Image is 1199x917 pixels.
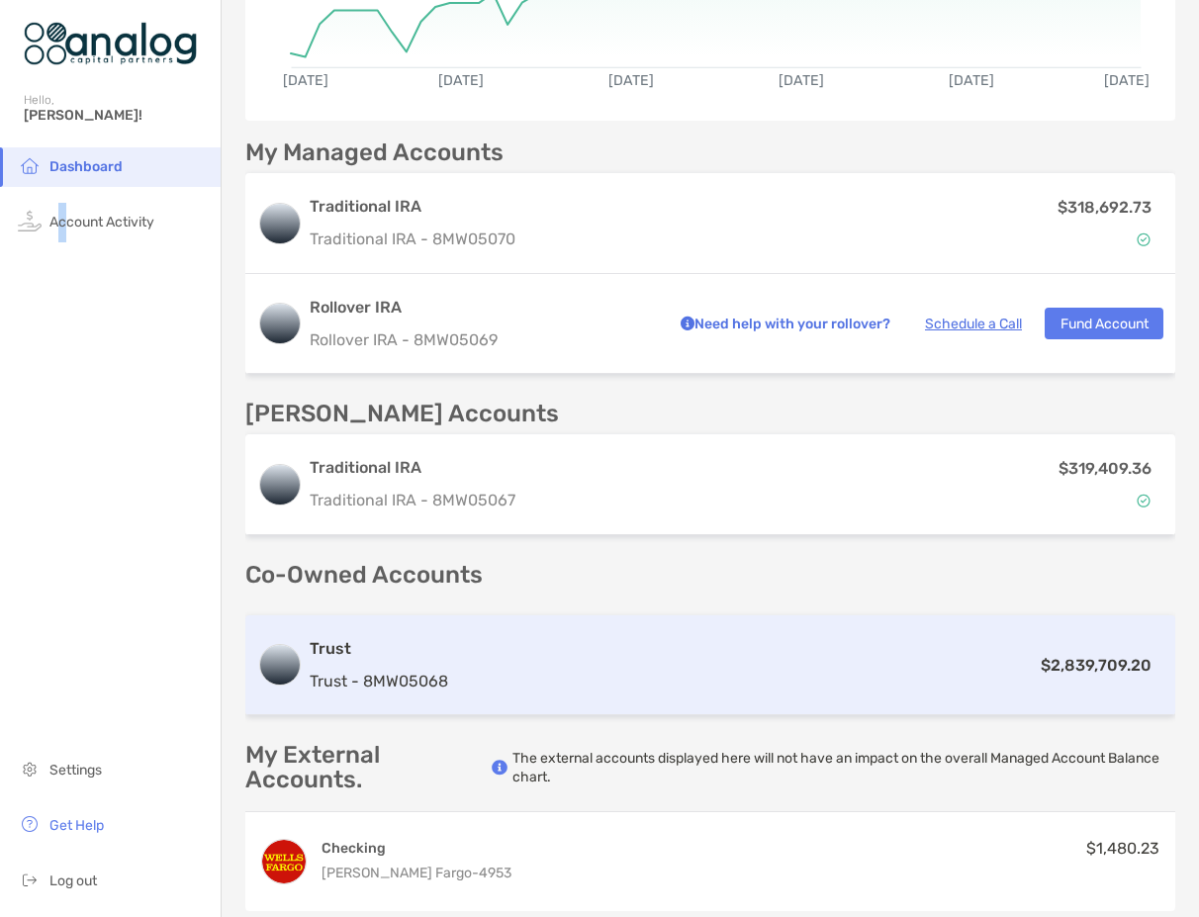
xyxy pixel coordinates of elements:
text: [DATE] [779,72,824,89]
p: [PERSON_NAME] Accounts [245,402,559,426]
img: activity icon [18,209,42,232]
p: Rollover IRA - 8MW05069 [310,327,653,352]
img: settings icon [18,757,42,780]
p: Trust - 8MW05068 [310,669,448,693]
span: 4953 [479,865,511,881]
img: household icon [18,153,42,177]
p: Traditional IRA - 8MW05067 [310,488,515,512]
span: [PERSON_NAME]! [24,107,209,124]
text: [DATE] [608,72,654,89]
span: Dashboard [49,158,123,175]
p: $318,692.73 [1058,195,1152,220]
p: The external accounts displayed here will not have an impact on the overall Managed Account Balan... [512,749,1175,786]
h3: Traditional IRA [310,456,515,480]
img: info [492,760,507,776]
a: Schedule a Call [925,316,1022,332]
text: [DATE] [1104,72,1150,89]
span: Settings [49,762,102,779]
h3: Trust [310,637,448,661]
h3: Traditional IRA [310,195,515,219]
span: Get Help [49,817,104,834]
img: get-help icon [18,812,42,836]
span: $1,480.23 [1086,839,1159,858]
img: logo account [260,465,300,504]
img: Account Status icon [1137,232,1151,246]
img: Zoe Logo [24,8,197,79]
p: Need help with your rollover? [676,312,890,336]
text: [DATE] [949,72,994,89]
p: Traditional IRA - 8MW05070 [310,227,515,251]
img: EVERYDAY CHECKING ...4953 [262,840,306,883]
h4: Checking [322,839,511,858]
img: logo account [260,304,300,343]
span: Log out [49,872,97,889]
p: $319,409.36 [1059,456,1152,481]
h3: Rollover IRA [310,296,653,320]
p: Co-Owned Accounts [245,563,1175,588]
button: Fund Account [1045,308,1163,339]
p: My Managed Accounts [245,140,504,165]
img: logo account [260,204,300,243]
img: logout icon [18,868,42,891]
p: $2,839,709.20 [1041,653,1152,678]
img: Account Status icon [1137,494,1151,507]
span: Account Activity [49,214,154,230]
span: [PERSON_NAME] Fargo - [322,865,479,881]
p: My External Accounts. [245,743,492,792]
text: [DATE] [438,72,484,89]
text: [DATE] [283,72,328,89]
img: logo account [260,645,300,685]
